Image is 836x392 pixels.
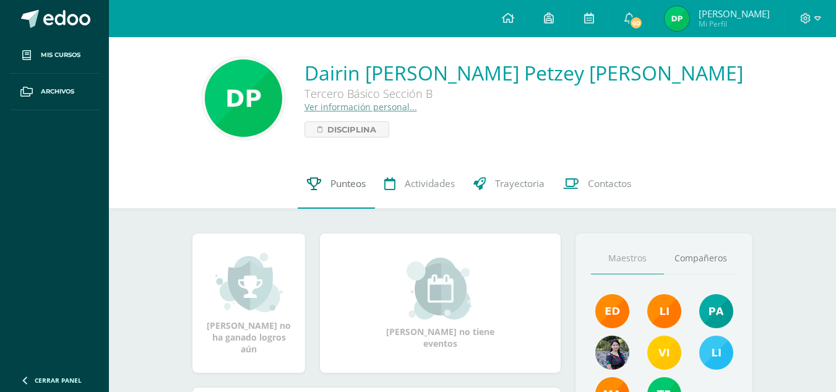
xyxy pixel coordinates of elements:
img: 9b17679b4520195df407efdfd7b84603.png [595,336,629,370]
a: Maestros [591,243,664,274]
img: b50cfda0beadcfe23d065e3194aee60f.png [205,59,282,137]
div: Tercero Básico Sección B [304,86,676,101]
a: Compañeros [664,243,737,274]
img: e2eba998d453e62cc360d9f73343cee3.png [665,6,689,31]
a: Punteos [298,159,375,209]
img: 0ee4c74e6f621185b04bb9cfb72a2a5b.png [647,336,681,370]
img: f40e456500941b1b33f0807dd74ea5cf.png [595,294,629,328]
a: Actividades [375,159,464,209]
span: 60 [629,16,643,30]
div: [PERSON_NAME] no ha ganado logros aún [205,251,293,355]
span: Mi Perfil [699,19,770,29]
span: Disciplina [327,122,376,137]
a: Mis cursos [10,37,99,74]
span: [PERSON_NAME] [699,7,770,20]
a: Ver información personal... [304,101,417,113]
img: 93ccdf12d55837f49f350ac5ca2a40a5.png [699,336,733,370]
span: Mis cursos [41,50,80,60]
img: cefb4344c5418beef7f7b4a6cc3e812c.png [647,294,681,328]
a: Archivos [10,74,99,110]
a: Disciplina [304,121,389,137]
img: 40c28ce654064086a0d3fb3093eec86e.png [699,294,733,328]
img: achievement_small.png [215,251,283,313]
span: Punteos [330,177,366,190]
a: Dairin [PERSON_NAME] Petzey [PERSON_NAME] [304,59,743,86]
span: Contactos [588,177,631,190]
a: Trayectoria [464,159,554,209]
span: Actividades [405,177,455,190]
span: Trayectoria [495,177,545,190]
img: event_small.png [407,258,474,320]
a: Contactos [554,159,640,209]
div: [PERSON_NAME] no tiene eventos [379,258,502,349]
span: Archivos [41,87,74,97]
span: Cerrar panel [35,376,82,385]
